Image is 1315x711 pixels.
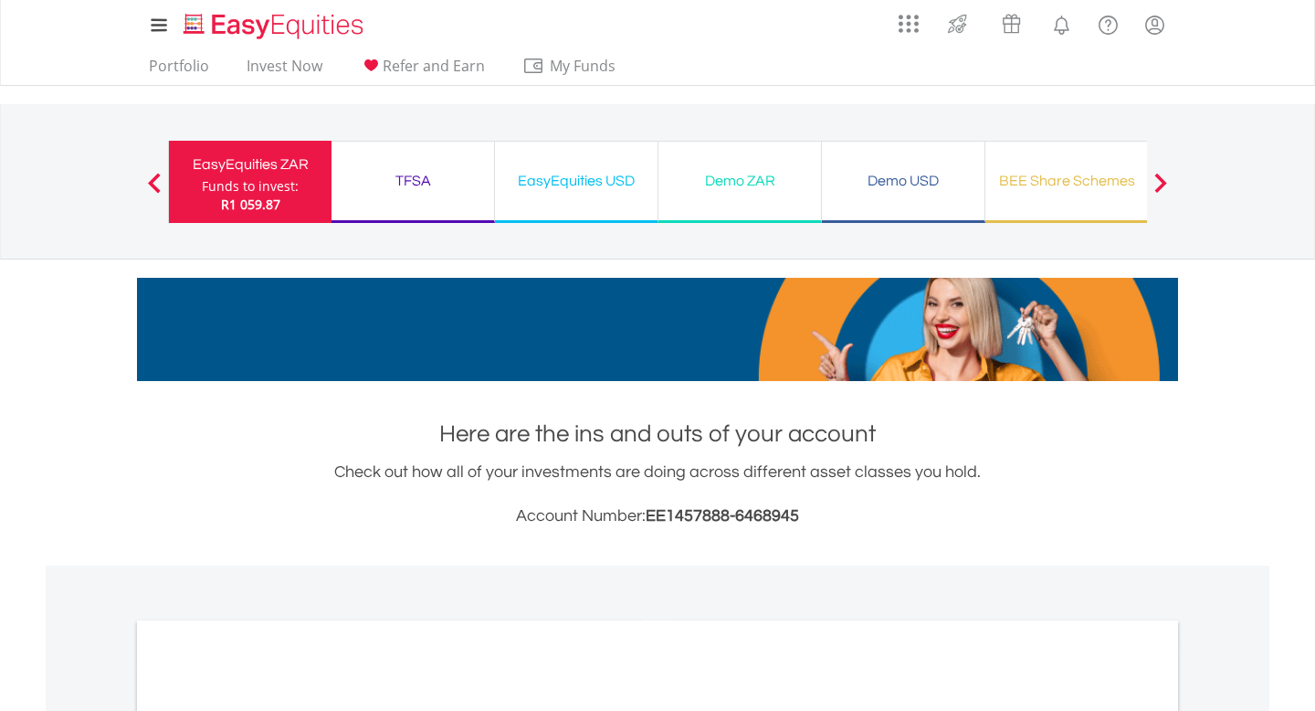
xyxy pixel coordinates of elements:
div: BEE Share Schemes [996,168,1137,194]
div: Demo USD [833,168,973,194]
h3: Account Number: [137,504,1178,529]
button: Previous [136,182,173,200]
a: Invest Now [239,57,330,85]
img: EasyMortage Promotion Banner [137,278,1178,381]
a: Portfolio [142,57,216,85]
a: AppsGrid [887,5,931,34]
div: Demo ZAR [669,168,810,194]
img: thrive-v2.svg [942,9,973,38]
div: TFSA [342,168,483,194]
a: Vouchers [984,5,1038,38]
span: R1 059.87 [221,196,280,213]
span: Refer and Earn [383,56,485,76]
button: Next [1142,182,1179,200]
img: grid-menu-icon.svg [899,14,919,34]
a: FAQ's and Support [1085,5,1131,41]
div: Funds to invest: [202,177,299,196]
span: My Funds [522,54,642,78]
h1: Here are the ins and outs of your account [137,418,1178,451]
a: My Profile [1131,5,1178,45]
span: EE1457888-6468945 [646,507,799,525]
img: vouchers-v2.svg [996,9,1026,38]
div: Check out how all of your investments are doing across different asset classes you hold. [137,460,1178,529]
div: EasyEquities USD [506,168,647,194]
a: Refer and Earn [352,57,492,85]
div: EasyEquities ZAR [180,152,321,177]
a: Home page [176,5,371,41]
a: Notifications [1038,5,1085,41]
img: EasyEquities_Logo.png [180,11,371,41]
